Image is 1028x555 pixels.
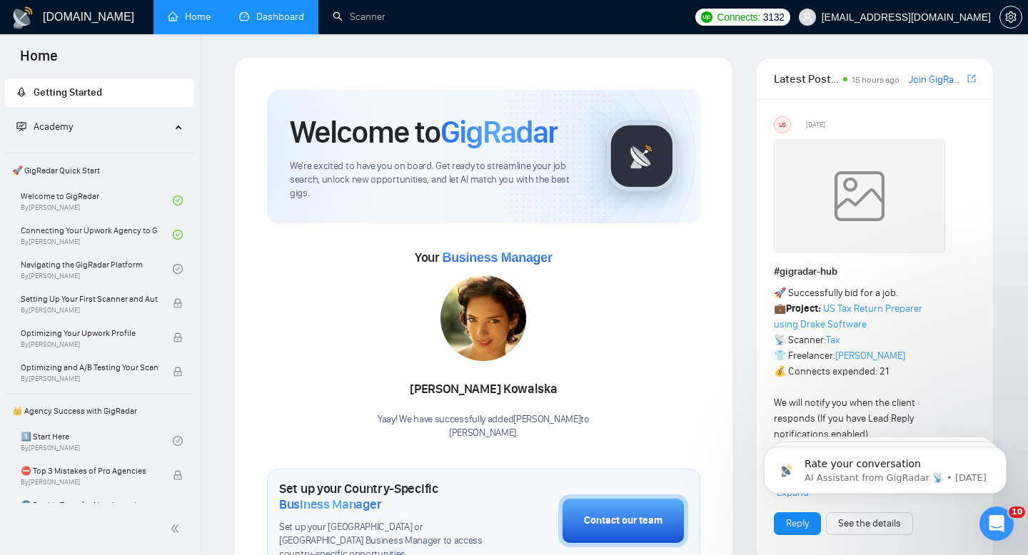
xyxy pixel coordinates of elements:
span: Connects: [717,9,760,25]
img: 1717012274271-82.jpg [440,275,526,361]
button: See the details [826,512,913,535]
a: dashboardDashboard [239,11,304,23]
span: Academy [34,121,73,133]
a: Join GigRadar Slack Community [909,72,964,88]
a: Navigating the GigRadar PlatformBy[PERSON_NAME] [21,253,173,285]
div: [PERSON_NAME] Kowalska [378,377,590,402]
a: See the details [838,516,901,531]
div: Contact our team [584,513,662,529]
img: logo [11,6,34,29]
span: lock [173,367,183,377]
div: US [775,117,790,133]
span: Getting Started [34,86,102,98]
a: export [967,72,976,86]
span: rocket [16,87,26,97]
span: user [802,12,812,22]
button: Contact our team [558,494,688,547]
img: upwork-logo.png [701,11,712,23]
span: Latest Posts from the GigRadar Community [774,70,839,88]
span: lock [173,470,183,480]
span: By [PERSON_NAME] [21,478,158,487]
span: check-circle [173,436,183,446]
span: lock [173,298,183,308]
a: US Tax Return Preparer using Drake Software [774,302,922,330]
button: setting [999,6,1022,29]
span: Business Manager [442,250,552,265]
h1: Set up your Country-Specific [279,481,487,512]
button: Reply [774,512,821,535]
iframe: Intercom live chat [979,506,1014,541]
iframe: Intercom notifications message [742,417,1028,516]
h1: Welcome to [290,113,558,151]
a: setting [999,11,1022,23]
li: Getting Started [5,78,194,107]
span: 3132 [763,9,785,25]
div: Yaay! We have successfully added [PERSON_NAME] to [378,413,590,440]
span: lock [173,332,183,342]
span: By [PERSON_NAME] [21,375,158,383]
span: By [PERSON_NAME] [21,340,158,349]
span: Your [415,250,553,265]
span: Optimizing and A/B Testing Your Scanner for Better Results [21,360,158,375]
span: Setting Up Your First Scanner and Auto-Bidder [21,292,158,306]
span: 👑 Agency Success with GigRadar [6,397,193,425]
span: Home [9,46,69,76]
span: Academy [16,121,73,133]
img: weqQh+iSagEgQAAAABJRU5ErkJggg== [774,139,945,253]
img: gigradar-logo.png [606,121,677,192]
p: [PERSON_NAME] . [378,427,590,440]
span: check-circle [173,230,183,240]
a: homeHome [168,11,211,23]
span: Business Manager [279,497,381,512]
span: 🚀 GigRadar Quick Start [6,156,193,185]
span: ⛔ Top 3 Mistakes of Pro Agencies [21,464,158,478]
span: [DATE] [806,118,825,131]
span: 🌚 Rookie Traps for New Agencies [21,498,158,512]
span: We're excited to have you on board. Get ready to streamline your job search, unlock new opportuni... [290,160,583,200]
span: 15 hours ago [852,75,899,85]
a: Welcome to GigRadarBy[PERSON_NAME] [21,185,173,216]
a: [PERSON_NAME] [835,350,905,362]
a: Reply [786,516,809,531]
a: 1️⃣ Start HereBy[PERSON_NAME] [21,425,173,457]
span: GigRadar [440,113,558,151]
span: Optimizing Your Upwork Profile [21,326,158,340]
strong: Project: [786,302,821,315]
a: Connecting Your Upwork Agency to GigRadarBy[PERSON_NAME] [21,219,173,250]
span: 10 [1009,506,1025,518]
span: check-circle [173,264,183,274]
span: double-left [170,521,184,536]
span: By [PERSON_NAME] [21,306,158,315]
span: fund-projection-screen [16,121,26,131]
span: check-circle [173,195,183,205]
span: setting [1000,11,1022,23]
a: Tax [826,334,840,346]
span: export [967,73,976,84]
h1: # gigradar-hub [774,264,976,280]
a: searchScanner [333,11,385,23]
